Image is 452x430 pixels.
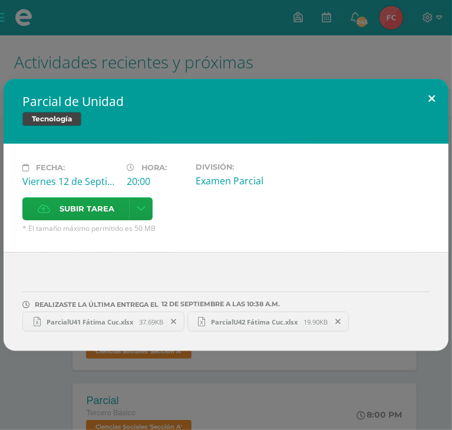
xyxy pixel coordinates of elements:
span: 19.90KB [303,317,328,326]
span: Subir tarea [60,198,114,220]
span: ParcialU41 Fátima Cuc.xlsx [41,317,139,326]
label: División: [196,163,291,171]
h2: Parcial de Unidad [22,93,430,110]
div: Examen Parcial [196,174,291,187]
span: ParcialU42 Fátima Cuc.xlsx [205,317,303,326]
a: ParcialU41 Fátima Cuc.xlsx 37.69KB [22,312,184,332]
span: Tecnología [22,112,81,126]
div: Viernes 12 de Septiembre [22,175,117,188]
span: REALIZASTE LA ÚLTIMA ENTREGA EL [35,300,159,309]
button: Close (Esc) [415,79,448,119]
span: 12 DE septiembre A LAS 10:38 A.M. [159,304,280,305]
div: 20:00 [127,175,187,188]
span: Remover entrega [164,315,184,328]
span: 37.69KB [139,317,163,326]
span: Remover entrega [328,315,348,328]
span: * El tamaño máximo permitido es 50 MB [22,223,430,233]
span: Fecha: [36,163,65,172]
a: ParcialU42 Fátima Cuc.xlsx 19.90KB [187,312,349,332]
span: Hora: [141,163,167,172]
